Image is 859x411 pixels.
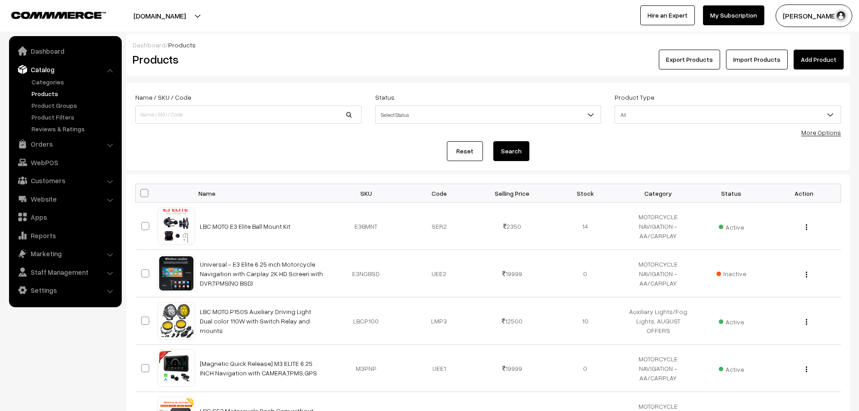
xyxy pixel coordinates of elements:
td: M3PNP [330,345,403,392]
a: Categories [29,77,119,87]
a: Dashboard [11,43,119,59]
a: Customers [11,172,119,189]
th: Selling Price [476,184,549,203]
a: Staff Management [11,264,119,280]
a: LBC MOTO E3 Elite Ball Mount Kit [200,222,290,230]
td: E3BMNT [330,203,403,250]
a: LBC MOTO P150S Auxiliary Driving Light Dual color 110W with Switch Relay and mounts [200,308,311,334]
span: Active [719,315,744,327]
a: [Magnetic Quick Release] M3 ELITE 6.25 INCH Navigation with CAMERA,TPMS,GPS [200,360,317,377]
th: Code [403,184,476,203]
td: MOTORCYCLE NAVIGATION - AA/CARPLAY [622,250,695,297]
span: Active [719,362,744,374]
td: 0 [549,250,622,297]
th: Name [194,184,330,203]
a: Settings [11,282,119,298]
a: Product Filters [29,112,119,122]
span: All [615,106,841,124]
label: Product Type [615,92,654,102]
td: 10 [549,297,622,345]
th: SKU [330,184,403,203]
a: Marketing [11,245,119,262]
a: More Options [801,129,841,136]
td: SER2 [403,203,476,250]
td: 0 [549,345,622,392]
td: LBCP100 [330,297,403,345]
button: [PERSON_NAME] [776,5,852,27]
td: E3NOBSD [330,250,403,297]
a: Website [11,191,119,207]
span: Active [719,220,744,232]
a: Product Groups [29,101,119,110]
th: Stock [549,184,622,203]
th: Category [622,184,695,203]
a: Apps [11,209,119,225]
td: MOTORCYCLE NAVIGATION - AA/CARPLAY [622,203,695,250]
a: Add Product [794,50,844,69]
td: 19999 [476,250,549,297]
td: 19999 [476,345,549,392]
label: Name / SKU / Code [135,92,191,102]
button: [DOMAIN_NAME] [102,5,217,27]
img: Menu [806,224,807,230]
button: Search [493,141,529,161]
a: My Subscription [703,5,764,25]
span: Inactive [717,269,746,278]
img: Menu [806,272,807,277]
span: Select Status [375,106,602,124]
td: UEE1 [403,345,476,392]
a: Dashboard [133,41,165,49]
a: WebPOS [11,154,119,171]
a: Reports [11,227,119,244]
img: user [834,9,848,23]
td: 12500 [476,297,549,345]
h2: Products [133,52,361,66]
span: All [615,107,841,123]
a: Products [29,89,119,98]
img: COMMMERCE [11,12,106,18]
a: Universal - E3 Elite 6.25 inch Motorcycle Navigation with Carplay 2K HD Screen with DVR,TPMS(NO BSD) [200,260,323,287]
a: Catalog [11,61,119,78]
img: Menu [806,319,807,325]
a: Orders [11,136,119,152]
div: / [133,40,844,50]
td: 2350 [476,203,549,250]
td: UEE2 [403,250,476,297]
a: Hire an Expert [640,5,695,25]
td: MOTORCYCLE NAVIGATION - AA/CARPLAY [622,345,695,392]
td: 14 [549,203,622,250]
a: Import Products [726,50,788,69]
input: Name / SKU / Code [135,106,362,124]
a: Reset [447,141,483,161]
label: Status [375,92,395,102]
img: Menu [806,366,807,372]
button: Export Products [659,50,720,69]
td: Auxiliary Lights/Fog Lights, AUGUST OFFERS [622,297,695,345]
a: Reviews & Ratings [29,124,119,134]
th: Status [695,184,768,203]
td: LMP3 [403,297,476,345]
span: Products [168,41,196,49]
span: Select Status [376,107,601,123]
th: Action [768,184,841,203]
a: COMMMERCE [11,9,90,20]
